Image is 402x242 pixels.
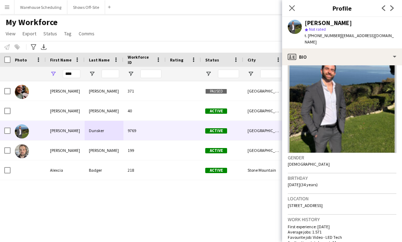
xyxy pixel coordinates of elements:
button: Open Filter Menu [89,71,95,77]
span: My Workforce [6,17,57,28]
input: First Name Filter Input [63,70,80,78]
div: [PERSON_NAME] [46,81,85,101]
button: Open Filter Menu [128,71,134,77]
span: Status [43,30,57,37]
h3: Profile [282,4,402,13]
div: [PERSON_NAME] [46,101,85,120]
div: [PERSON_NAME] [46,141,85,160]
span: Tag [64,30,72,37]
div: [PERSON_NAME] [305,20,352,26]
span: Not rated [309,26,326,32]
div: [PERSON_NAME] [85,101,123,120]
button: Open Filter Menu [205,71,212,77]
button: Shows Off-Site [67,0,105,14]
span: First Name [50,57,72,63]
span: [DATE] (34 years) [288,182,318,187]
span: Comms [79,30,95,37]
div: [PERSON_NAME] [85,141,123,160]
div: 371 [123,81,166,101]
h3: Location [288,195,396,202]
span: Rating [170,57,183,63]
span: Photo [15,57,27,63]
div: Bio [282,48,402,65]
img: Alex Dunsker [15,124,29,138]
span: Export [23,30,36,37]
p: Average jobs: 1.571 [288,229,396,235]
app-action-btn: Advanced filters [29,43,38,51]
div: Stone Mountain [243,160,286,180]
div: Dunsker [85,121,123,140]
span: [DEMOGRAPHIC_DATA] [288,161,330,167]
div: Badger [85,160,123,180]
input: Last Name Filter Input [102,70,119,78]
input: City Filter Input [260,70,281,78]
img: Crew avatar or photo [288,47,396,153]
a: Status [41,29,60,38]
a: Export [20,29,39,38]
a: Tag [61,29,74,38]
img: Alexander Burnham [15,144,29,158]
h3: Birthday [288,175,396,181]
a: Comms [76,29,97,38]
p: First experience: [DATE] [288,224,396,229]
h3: Work history [288,216,396,223]
div: Alexcia [46,160,85,180]
p: Favourite job: Video - LED Tech [288,235,396,240]
span: Active [205,128,227,134]
div: [GEOGRAPHIC_DATA] [243,121,286,140]
input: Status Filter Input [218,70,239,78]
div: [GEOGRAPHIC_DATA] [243,141,286,160]
span: [STREET_ADDRESS] [288,203,323,208]
span: Paused [205,89,227,94]
input: Workforce ID Filter Input [140,70,162,78]
img: Alex Armstrong [15,85,29,99]
div: 9769 [123,121,166,140]
div: [PERSON_NAME] [46,121,85,140]
div: 40 [123,101,166,120]
button: Open Filter Menu [50,71,56,77]
span: | [EMAIL_ADDRESS][DOMAIN_NAME] [305,33,394,45]
div: 218 [123,160,166,180]
span: Last Name [89,57,110,63]
span: View [6,30,16,37]
div: 199 [123,141,166,160]
div: [GEOGRAPHIC_DATA] [243,101,286,120]
span: Active [205,108,227,114]
span: Status [205,57,219,63]
span: t. [PHONE_NUMBER] [305,33,341,38]
span: Workforce ID [128,54,153,65]
h3: Gender [288,154,396,161]
div: [PERSON_NAME] [85,81,123,101]
app-action-btn: Export XLSX [39,43,48,51]
button: Warehouse Scheduling [14,0,67,14]
button: Open Filter Menu [248,71,254,77]
a: View [3,29,18,38]
div: [GEOGRAPHIC_DATA] [243,81,286,101]
span: City [248,57,256,63]
span: Active [205,168,227,173]
span: Active [205,148,227,153]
